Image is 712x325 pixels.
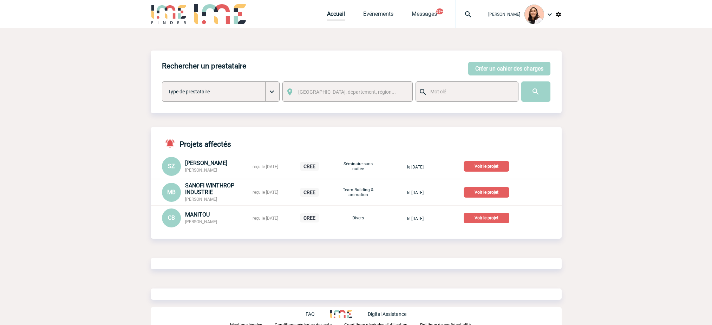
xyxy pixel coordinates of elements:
[407,190,424,195] span: le [DATE]
[185,197,217,202] span: [PERSON_NAME]
[464,187,509,198] p: Voir le projet
[488,12,520,17] span: [PERSON_NAME]
[464,188,512,195] a: Voir le projet
[300,188,319,197] p: CREE
[341,187,376,197] p: Team Building & animation
[341,161,376,171] p: Séminaire sans nuitée
[330,310,352,318] img: http://www.idealmeetingsevents.fr/
[407,165,424,170] span: le [DATE]
[165,138,179,148] img: notifications-active-24-px-r.png
[407,216,424,221] span: le [DATE]
[168,163,175,170] span: SZ
[162,138,231,148] h4: Projets affectés
[300,162,319,171] p: CREE
[185,182,234,195] span: SANOFI WINTHROP INDUSTRIE
[185,168,217,173] span: [PERSON_NAME]
[464,161,509,172] p: Voir le projet
[327,11,345,20] a: Accueil
[363,11,393,20] a: Evénements
[253,190,278,195] span: reçu le [DATE]
[151,4,187,24] img: IME-Finder
[524,5,544,24] img: 129834-0.png
[436,8,443,14] button: 99+
[185,160,227,166] span: [PERSON_NAME]
[167,189,176,195] span: MB
[168,214,175,221] span: CB
[253,216,278,221] span: reçu le [DATE]
[464,214,512,221] a: Voir le projet
[306,311,315,317] p: FAQ
[464,162,512,169] a: Voir le projet
[341,215,376,220] p: Divers
[162,62,246,70] h4: Rechercher un prestataire
[298,89,396,95] span: [GEOGRAPHIC_DATA], département, région...
[306,310,330,317] a: FAQ
[253,164,278,169] span: reçu le [DATE]
[368,311,406,317] p: Digital Assistance
[412,11,437,20] a: Messages
[429,87,512,96] input: Mot clé
[464,213,509,223] p: Voir le projet
[185,219,217,224] span: [PERSON_NAME]
[185,211,210,218] span: MANITOU
[300,213,319,223] p: CREE
[521,81,550,102] input: Submit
